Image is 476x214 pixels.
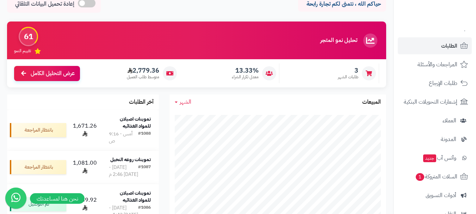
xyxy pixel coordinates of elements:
div: بانتظار المراجعة [10,160,66,174]
a: المراجعات والأسئلة [398,56,472,73]
a: الطلبات [398,37,472,54]
span: متوسط طلب العميل [127,74,159,80]
a: الشهر [175,98,191,106]
span: العملاء [443,116,456,126]
div: أمس - 9:16 ص [109,130,138,145]
span: عرض التحليل الكامل [31,69,75,78]
td: 1,671.26 [69,110,101,150]
span: تقييم النمو [14,48,31,54]
strong: تموينات اصيلان للمواد الغذائيه [120,115,151,130]
div: #1088 [138,130,151,145]
div: #1087 [138,164,151,178]
span: طلبات الشهر [338,74,358,80]
a: العملاء [398,112,472,129]
span: طلبات الإرجاع [429,78,457,88]
a: طلبات الإرجاع [398,75,472,92]
span: الشهر [180,98,191,106]
span: 3 [338,67,358,74]
span: إشعارات التحويلات البنكية [404,97,457,107]
span: المدونة [441,134,456,144]
img: logo-2.png [428,7,469,22]
span: جديد [423,154,436,162]
span: 2,779.36 [127,67,159,74]
span: الطلبات [441,41,457,51]
span: المراجعات والأسئلة [418,60,457,69]
strong: تموينات اصيلان للمواد الغذائيه [120,189,151,204]
span: السلات المتروكة [415,172,457,182]
span: وآتس آب [422,153,456,163]
span: معدل تكرار الشراء [232,74,259,80]
a: السلات المتروكة1 [398,168,472,185]
h3: المبيعات [362,99,381,105]
div: [DATE] - [DATE] 2:46 م [109,164,138,178]
div: بانتظار المراجعة [10,123,66,137]
a: أدوات التسويق [398,187,472,204]
td: 1,081.00 [69,151,101,184]
h3: آخر الطلبات [129,99,154,105]
div: تم التوصيل [10,197,66,211]
strong: تموينات روعه النخيل [110,156,151,163]
a: إشعارات التحويلات البنكية [398,93,472,110]
a: عرض التحليل الكامل [14,66,80,81]
h3: تحليل نمو المتجر [320,37,357,44]
span: 13.33% [232,67,259,74]
a: المدونة [398,131,472,148]
span: 1 [415,173,425,181]
span: أدوات التسويق [426,190,456,200]
a: وآتس آبجديد [398,149,472,166]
